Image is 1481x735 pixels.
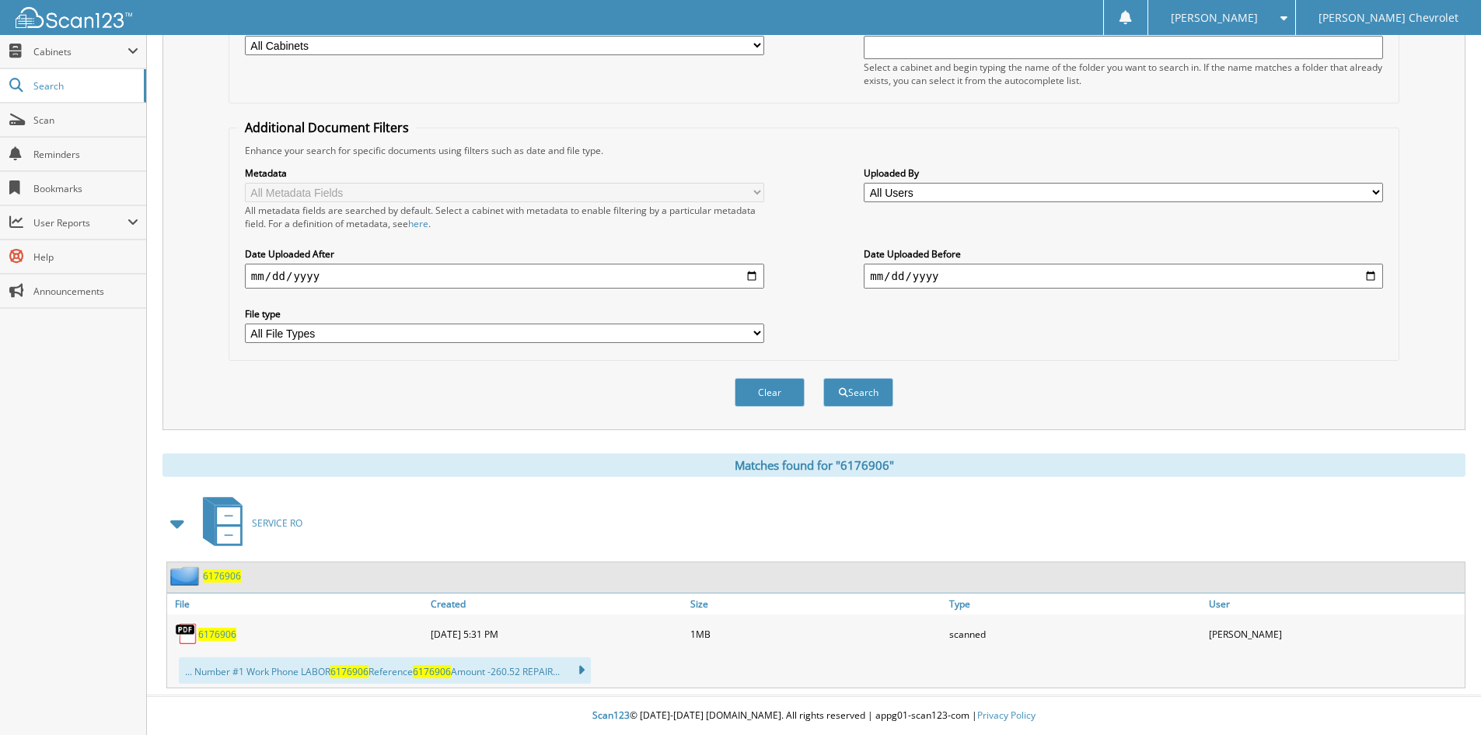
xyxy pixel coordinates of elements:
div: scanned [945,618,1205,649]
iframe: Chat Widget [1403,660,1481,735]
img: scan123-logo-white.svg [16,7,132,28]
input: start [245,264,764,289]
div: Matches found for "6176906" [162,453,1465,477]
span: 6176906 [330,665,369,678]
span: Help [33,250,138,264]
a: SERVICE RO [194,492,302,554]
span: Search [33,79,136,93]
span: User Reports [33,216,127,229]
div: 1MB [686,618,946,649]
a: Type [945,593,1205,614]
span: Bookmarks [33,182,138,195]
span: Announcements [33,285,138,298]
a: File [167,593,427,614]
span: Scan123 [592,709,630,722]
label: Date Uploaded After [245,247,764,261]
div: Enhance your search for specific documents using filters such as date and file type. [237,144,1391,157]
button: Search [823,378,893,407]
span: Scan [33,114,138,127]
span: [PERSON_NAME] Chevrolet [1319,13,1458,23]
a: here [408,217,428,230]
span: Reminders [33,148,138,161]
span: Cabinets [33,45,127,58]
a: Privacy Policy [977,709,1036,722]
div: [DATE] 5:31 PM [427,618,686,649]
span: 6176906 [413,665,451,678]
input: end [864,264,1383,289]
a: Size [686,593,946,614]
a: 6176906 [203,569,241,583]
span: [PERSON_NAME] [1171,13,1258,23]
legend: Additional Document Filters [237,119,417,136]
span: SERVICE RO [252,516,302,530]
a: Created [427,593,686,614]
label: File type [245,307,764,320]
img: PDF.png [175,622,198,646]
div: Select a cabinet and begin typing the name of the folder you want to search in. If the name match... [864,61,1383,87]
img: folder2.png [170,566,203,586]
a: 6176906 [198,628,236,641]
label: Date Uploaded Before [864,247,1383,261]
button: Clear [735,378,805,407]
a: User [1205,593,1465,614]
div: © [DATE]-[DATE] [DOMAIN_NAME]. All rights reserved | appg01-scan123-com | [147,697,1481,735]
div: All metadata fields are searched by default. Select a cabinet with metadata to enable filtering b... [245,204,764,230]
label: Metadata [245,166,764,180]
div: ... Number #1 Work Phone LABOR Reference Amount -260.52 REPAIR... [179,657,591,684]
div: [PERSON_NAME] [1205,618,1465,649]
label: Uploaded By [864,166,1383,180]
